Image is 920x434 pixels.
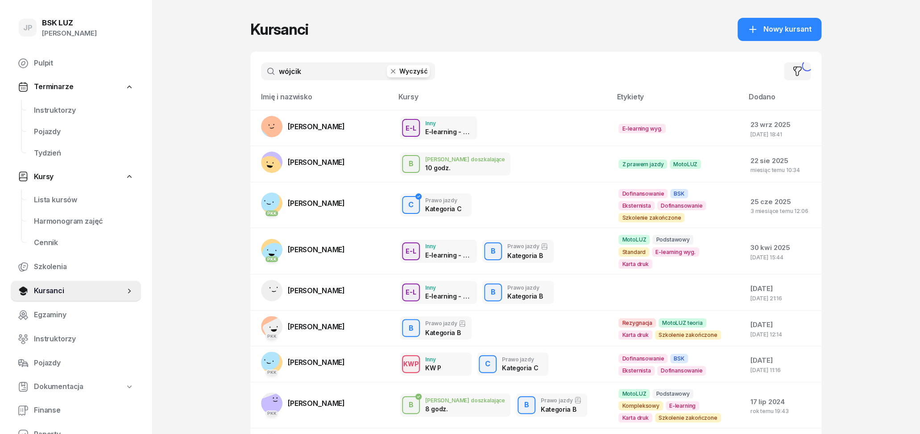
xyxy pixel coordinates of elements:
[393,91,611,110] th: Kursy
[618,318,655,328] span: Rezygnacja
[655,413,721,422] span: Szkolenie zakończone
[618,213,684,222] span: Szkolenie zakończone
[611,91,743,110] th: Etykiety
[288,122,345,131] span: [PERSON_NAME]
[11,304,141,326] a: Egzaminy
[400,358,423,369] div: KWP
[507,285,543,291] div: Prawo jazdy
[618,160,667,169] span: Z prawem jazdy
[425,397,505,403] div: [PERSON_NAME] doszkalające
[11,352,141,374] a: Pojazdy
[425,329,466,336] div: Kategoria B
[425,164,472,172] div: 10 godz.
[402,396,420,414] button: B
[670,189,688,198] span: BSK
[261,393,345,414] a: PKK[PERSON_NAME]
[405,321,417,336] div: B
[425,292,472,300] div: E-learning - 90 dni
[750,319,814,331] div: [DATE]
[738,18,821,41] button: Nowy kursant
[265,210,278,216] div: PKK
[750,254,814,260] div: [DATE] 15:44
[659,318,706,328] span: MotoLUZ teoria
[27,121,141,143] a: Pojazdy
[11,328,141,350] a: Instruktorzy
[387,65,430,78] button: Wyczyść
[425,285,472,291] div: Inny
[657,201,706,210] span: Dofinansowanie
[288,358,345,367] span: [PERSON_NAME]
[750,355,814,366] div: [DATE]
[11,377,141,397] a: Dokumentacja
[507,292,543,300] div: Kategoria B
[520,397,532,413] div: B
[425,364,441,372] div: KW P
[541,397,581,404] div: Prawo jazdy
[402,123,420,134] div: E-L
[750,396,814,408] div: 17 lip 2024
[484,283,502,301] button: B
[425,156,505,162] div: [PERSON_NAME] doszkalające
[425,251,472,259] div: E-learning - 90 dni
[27,100,141,121] a: Instruktorzy
[11,77,141,97] a: Terminarze
[34,147,134,159] span: Tydzień
[750,119,814,131] div: 23 wrz 2025
[750,367,814,373] div: [DATE] 11:16
[11,400,141,421] a: Finanse
[27,143,141,164] a: Tydzień
[402,283,420,301] button: E-L
[402,355,420,373] button: KWP
[425,356,441,362] div: Inny
[750,167,814,173] div: miesiąc temu 10:34
[618,389,650,398] span: MotoLUZ
[402,246,420,257] div: E-L
[750,295,814,301] div: [DATE] 21:16
[541,405,581,413] div: Kategoria B
[42,28,97,39] div: [PERSON_NAME]
[288,286,345,295] span: [PERSON_NAME]
[750,408,814,414] div: rok temu 19:43
[402,119,420,137] button: E-L
[507,243,548,250] div: Prawo jazdy
[618,413,652,422] span: Karta druk
[502,356,538,362] div: Prawo jazdy
[618,201,654,210] span: Eksternista
[405,156,417,172] div: B
[11,280,141,302] a: Kursanci
[34,261,134,273] span: Szkolenia
[484,242,502,260] button: B
[34,357,134,369] span: Pojazdy
[250,91,393,110] th: Imię i nazwisko
[652,235,693,244] span: Podstawowy
[425,405,472,413] div: 8 godz.
[34,126,134,138] span: Pojazdy
[750,155,814,167] div: 22 sie 2025
[670,160,701,169] span: MotoLUZ
[261,116,345,137] a: [PERSON_NAME]
[261,239,345,260] a: PKK[PERSON_NAME]
[265,256,278,262] div: PKK
[507,252,548,259] div: Kategoria B
[261,192,345,214] a: PKK[PERSON_NAME]
[11,53,141,74] a: Pulpit
[402,242,420,260] button: E-L
[288,245,345,254] span: [PERSON_NAME]
[425,243,472,249] div: Inny
[11,167,141,187] a: Kursy
[750,283,814,295] div: [DATE]
[518,396,535,414] button: B
[265,333,278,339] div: PKK
[34,285,125,297] span: Kursanci
[402,287,420,298] div: E-L
[34,57,134,69] span: Pulpit
[405,397,417,413] div: B
[425,128,472,135] div: E-learning - 90 dni
[34,105,134,116] span: Instruktorzy
[618,330,652,340] span: Karta druk
[481,356,494,372] div: C
[42,19,97,27] div: BSK LUZ
[618,366,654,375] span: Eksternista
[750,196,814,208] div: 25 cze 2025
[23,24,33,32] span: JP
